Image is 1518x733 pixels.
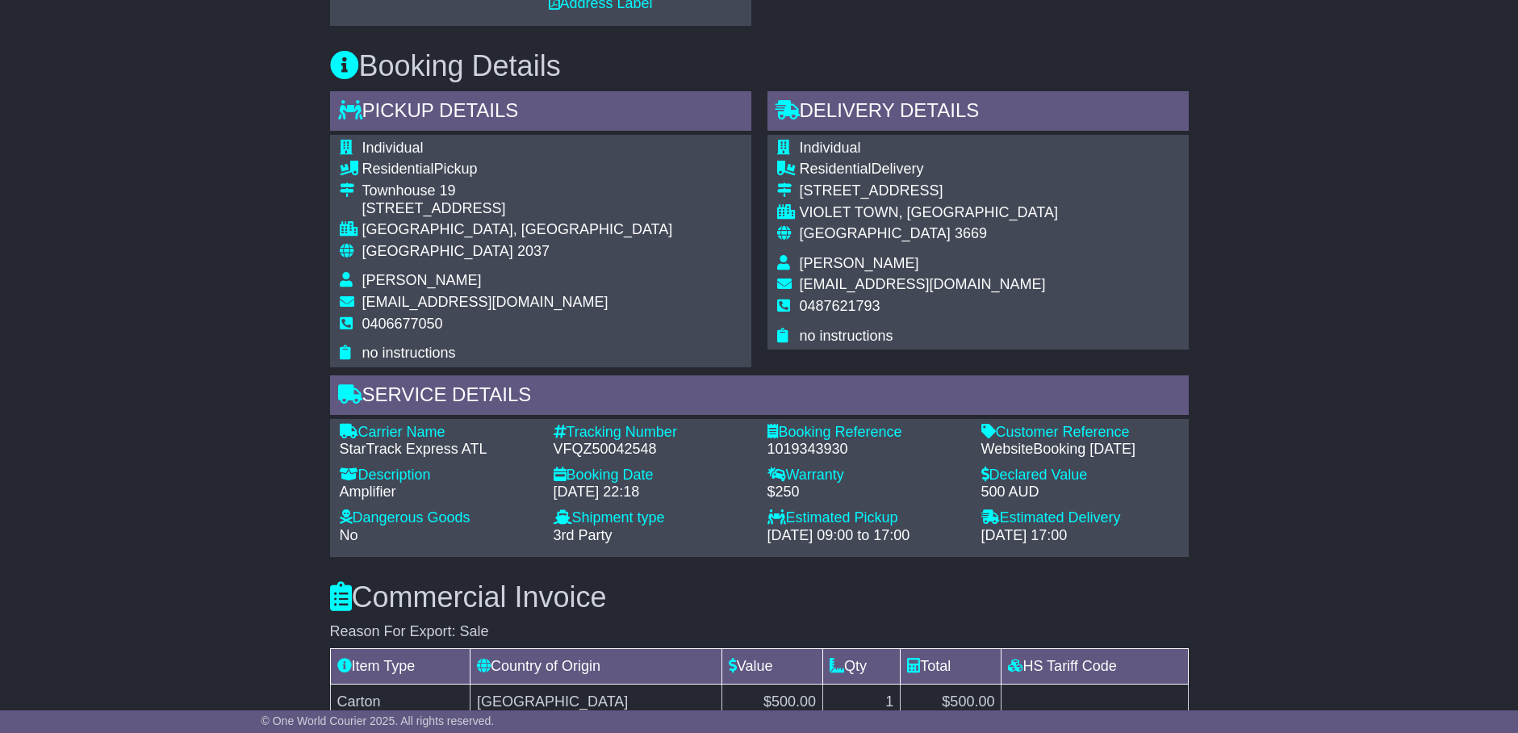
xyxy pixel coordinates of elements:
[800,328,893,344] span: no instructions
[800,161,1058,178] div: Delivery
[901,649,1002,685] td: Total
[767,467,965,484] div: Warranty
[981,527,1179,545] div: [DATE] 17:00
[330,623,1189,641] div: Reason For Export: Sale
[721,649,822,685] td: Value
[554,424,751,442] div: Tracking Number
[981,467,1179,484] div: Declared Value
[362,294,608,310] span: [EMAIL_ADDRESS][DOMAIN_NAME]
[554,441,751,459] div: VFQZ50042548
[362,221,673,239] div: [GEOGRAPHIC_DATA], [GEOGRAPHIC_DATA]
[517,243,550,259] span: 2037
[330,50,1189,82] h3: Booking Details
[554,484,751,501] div: [DATE] 22:18
[800,161,872,177] span: Residential
[340,527,358,543] span: No
[800,298,880,314] span: 0487621793
[340,467,537,484] div: Description
[800,276,1046,292] span: [EMAIL_ADDRESS][DOMAIN_NAME]
[330,581,1189,614] h3: Commercial Invoice
[362,345,456,361] span: no instructions
[554,509,751,527] div: Shipment type
[330,649,470,685] td: Item Type
[330,375,1189,419] div: Service Details
[800,225,951,241] span: [GEOGRAPHIC_DATA]
[800,204,1058,222] div: VIOLET TOWN, [GEOGRAPHIC_DATA]
[767,527,965,545] div: [DATE] 09:00 to 17:00
[981,484,1179,501] div: 500 AUD
[767,441,965,459] div: 1019343930
[340,441,537,459] div: StarTrack Express ATL
[800,140,861,156] span: Individual
[767,91,1189,135] div: Delivery Details
[470,649,722,685] td: Country of Origin
[554,527,613,543] span: 3rd Party
[362,161,434,177] span: Residential
[261,714,495,727] span: © One World Courier 2025. All rights reserved.
[362,200,673,218] div: [STREET_ADDRESS]
[955,225,987,241] span: 3669
[823,685,901,720] td: 1
[767,509,965,527] div: Estimated Pickup
[800,255,919,271] span: [PERSON_NAME]
[340,484,537,501] div: Amplifier
[362,243,513,259] span: [GEOGRAPHIC_DATA]
[767,424,965,442] div: Booking Reference
[981,441,1179,459] div: WebsiteBooking [DATE]
[362,272,482,288] span: [PERSON_NAME]
[362,161,673,178] div: Pickup
[362,140,424,156] span: Individual
[470,685,722,720] td: [GEOGRAPHIC_DATA]
[901,685,1002,720] td: $500.00
[362,182,673,200] div: Townhouse 19
[823,649,901,685] td: Qty
[981,509,1179,527] div: Estimated Delivery
[767,484,965,501] div: $250
[800,182,1058,200] div: [STREET_ADDRESS]
[721,685,822,720] td: $500.00
[340,424,537,442] div: Carrier Name
[1002,649,1188,685] td: HS Tariff Code
[330,91,751,135] div: Pickup Details
[554,467,751,484] div: Booking Date
[340,509,537,527] div: Dangerous Goods
[330,685,470,720] td: Carton
[362,316,443,332] span: 0406677050
[981,424,1179,442] div: Customer Reference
